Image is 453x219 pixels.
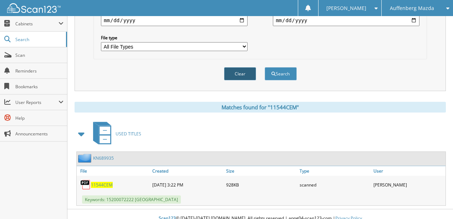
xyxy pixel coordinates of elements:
img: scan123-logo-white.svg [7,3,61,13]
input: start [101,15,248,26]
div: [PERSON_NAME] [372,178,446,192]
a: User [372,166,446,176]
input: end [273,15,419,26]
span: Auffenberg Mazda [390,6,434,10]
a: Size [224,166,298,176]
span: Cabinets [15,21,58,27]
span: Search [15,36,62,43]
button: Search [265,67,297,80]
a: File [77,166,151,176]
div: 928KB [224,178,298,192]
img: PDF.png [80,179,91,190]
span: Scan [15,52,63,58]
span: Reminders [15,68,63,74]
button: Clear [224,67,256,80]
a: 11544CEM [91,182,113,188]
span: Keywords: 15200072222 [GEOGRAPHIC_DATA] [82,195,181,204]
label: File type [101,35,248,41]
iframe: Chat Widget [417,185,453,219]
span: Bookmarks [15,84,63,90]
span: Announcements [15,131,63,137]
div: [DATE] 3:22 PM [151,178,224,192]
a: Created [151,166,224,176]
span: USED TITLES [116,131,141,137]
div: scanned [298,178,372,192]
a: Type [298,166,372,176]
a: USED TITLES [89,120,141,148]
span: User Reports [15,99,58,105]
img: folder2.png [78,154,93,163]
div: Matches found for "11544CEM" [75,102,446,113]
span: Help [15,115,63,121]
a: KN689935 [93,155,114,161]
span: [PERSON_NAME] [326,6,366,10]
